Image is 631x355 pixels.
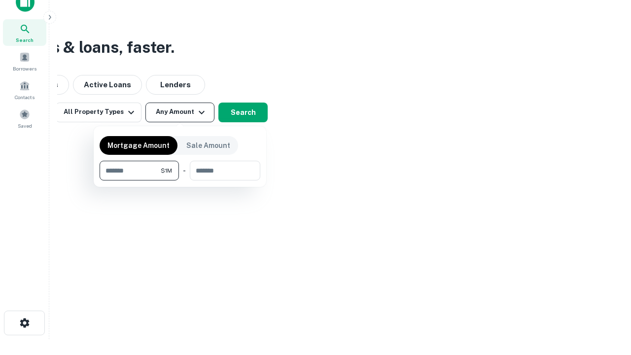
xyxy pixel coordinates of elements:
[183,161,186,180] div: -
[161,166,172,175] span: $1M
[186,140,230,151] p: Sale Amount
[107,140,170,151] p: Mortgage Amount
[582,276,631,323] iframe: Chat Widget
